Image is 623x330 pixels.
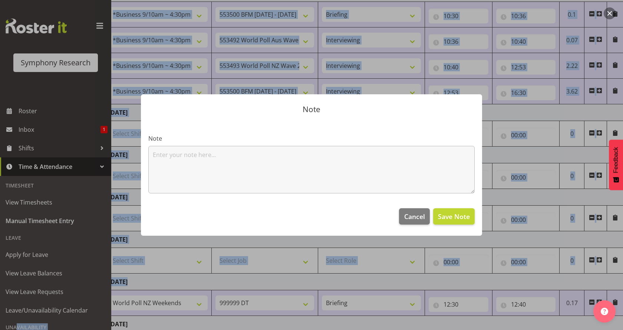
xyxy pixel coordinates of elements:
label: Note [148,134,475,143]
span: Save Note [438,212,470,221]
button: Cancel [399,208,429,225]
button: Save Note [433,208,475,225]
p: Note [148,105,475,113]
span: Cancel [404,212,425,221]
img: help-xxl-2.png [601,308,608,315]
span: Feedback [613,147,619,173]
button: Feedback - Show survey [609,140,623,190]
